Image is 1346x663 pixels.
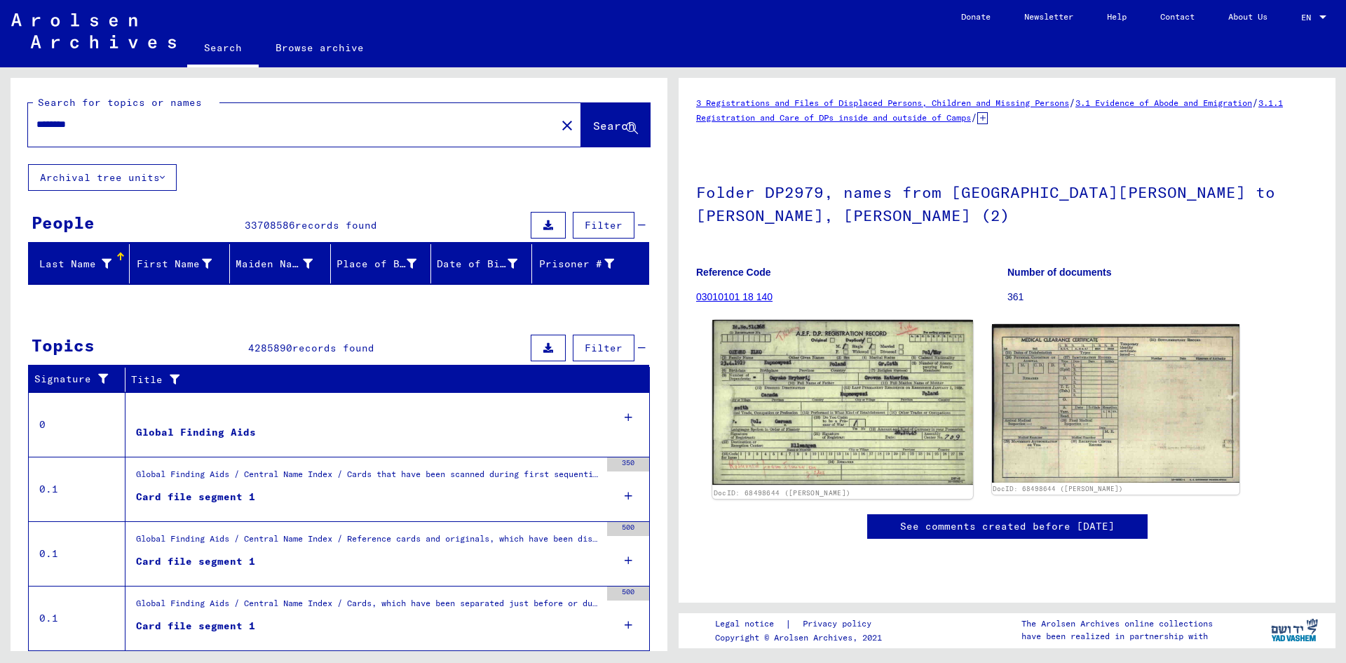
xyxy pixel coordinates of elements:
[135,253,230,275] div: First Name
[187,31,259,67] a: Search
[28,164,177,191] button: Archival tree units
[715,631,888,644] p: Copyright © Arolsen Archives, 2021
[1021,630,1213,643] p: have been realized in partnership with
[292,342,374,354] span: records found
[136,554,255,569] div: Card file segment 1
[696,291,773,302] a: 03010101 18 140
[136,490,255,504] div: Card file segment 1
[607,522,649,536] div: 500
[559,117,576,134] mat-icon: close
[131,368,636,391] div: Title
[1007,290,1318,304] p: 361
[336,257,417,272] div: Place of Birth
[1301,13,1317,22] span: EN
[248,342,292,354] span: 4285890
[1007,267,1112,278] b: Number of documents
[130,244,231,283] mat-header-cell: First Name
[136,425,256,440] div: Global Finding Aids
[29,457,125,521] td: 0.1
[696,98,1069,108] a: 3 Registrations and Files of Displaced Persons, Children and Missing Persons
[295,219,377,232] span: records found
[135,257,212,272] div: First Name
[32,210,95,235] div: People
[336,253,435,275] div: Place of Birth
[38,96,202,109] mat-label: Search for topics or names
[900,519,1115,534] a: See comments created before [DATE]
[971,111,977,123] span: /
[236,257,313,272] div: Maiden Name
[607,587,649,601] div: 500
[259,31,381,65] a: Browse archive
[715,617,888,631] div: |
[553,111,581,139] button: Clear
[1069,96,1075,109] span: /
[29,586,125,650] td: 0.1
[992,324,1240,483] img: 002.jpg
[1075,98,1252,108] a: 3.1 Evidence of Abode and Emigration
[29,392,125,457] td: 0
[607,457,649,471] div: 350
[29,244,130,283] mat-header-cell: Last Name
[585,219,623,232] span: Filter
[715,617,785,631] a: Legal notice
[34,368,128,391] div: Signature
[532,244,649,283] mat-header-cell: Prisoner #
[230,244,331,283] mat-header-cell: Maiden Name
[34,372,114,387] div: Signature
[29,521,125,586] td: 0.1
[136,468,600,488] div: Global Finding Aids / Central Name Index / Cards that have been scanned during first sequential m...
[538,253,632,275] div: Prisoner #
[993,485,1123,493] a: DocID: 68498644 ([PERSON_NAME])
[136,533,600,552] div: Global Finding Aids / Central Name Index / Reference cards and originals, which have been discove...
[431,244,532,283] mat-header-cell: Date of Birth
[32,333,95,358] div: Topics
[791,617,888,631] a: Privacy policy
[714,488,850,497] a: DocID: 68498644 ([PERSON_NAME])
[585,342,623,354] span: Filter
[1268,612,1321,648] img: yv_logo.png
[581,103,650,147] button: Search
[236,253,330,275] div: Maiden Name
[712,320,972,485] img: 001.jpg
[573,212,634,239] button: Filter
[538,257,615,272] div: Prisoner #
[1021,617,1213,630] p: The Arolsen Archives online collections
[437,257,517,272] div: Date of Birth
[136,619,255,634] div: Card file segment 1
[34,257,111,272] div: Last Name
[11,13,176,48] img: Arolsen_neg.svg
[34,253,129,275] div: Last Name
[593,119,635,133] span: Search
[696,267,771,278] b: Reference Code
[1252,96,1258,109] span: /
[573,335,634,361] button: Filter
[696,160,1318,245] h1: Folder DP2979, names from [GEOGRAPHIC_DATA][PERSON_NAME] to [PERSON_NAME], [PERSON_NAME] (2)
[245,219,295,232] span: 33708586
[136,597,600,617] div: Global Finding Aids / Central Name Index / Cards, which have been separated just before or during...
[331,244,432,283] mat-header-cell: Place of Birth
[437,253,535,275] div: Date of Birth
[131,373,622,387] div: Title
